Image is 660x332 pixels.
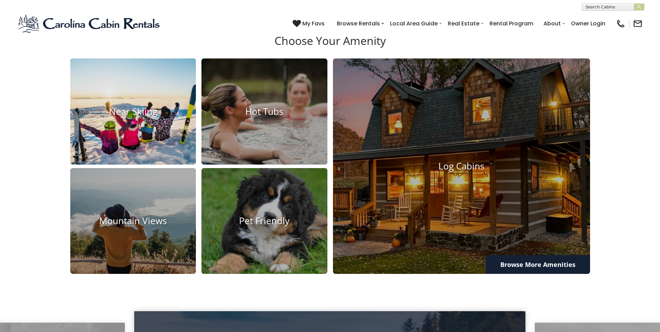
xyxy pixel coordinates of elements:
[387,17,441,30] a: Local Area Guide
[302,19,325,28] span: My Favs
[333,161,590,172] h4: Log Cabins
[444,17,483,30] a: Real Estate
[486,255,590,274] a: Browse More Amenities
[540,17,564,30] a: About
[293,19,326,28] a: My Favs
[70,58,196,165] a: Near Skiing
[333,17,383,30] a: Browse Rentals
[486,17,537,30] a: Rental Program
[201,168,327,274] a: Pet Friendly
[567,17,609,30] a: Owner Login
[70,216,196,227] h4: Mountain Views
[70,106,196,117] h4: Near Skiing
[616,19,626,29] img: phone-regular-black.png
[201,216,327,227] h4: Pet Friendly
[70,168,196,274] a: Mountain Views
[633,19,643,29] img: mail-regular-black.png
[201,106,327,117] h4: Hot Tubs
[201,58,327,165] a: Hot Tubs
[17,13,162,34] img: Blue-2.png
[333,58,590,274] a: Log Cabins
[69,34,591,58] h3: Choose Your Amenity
